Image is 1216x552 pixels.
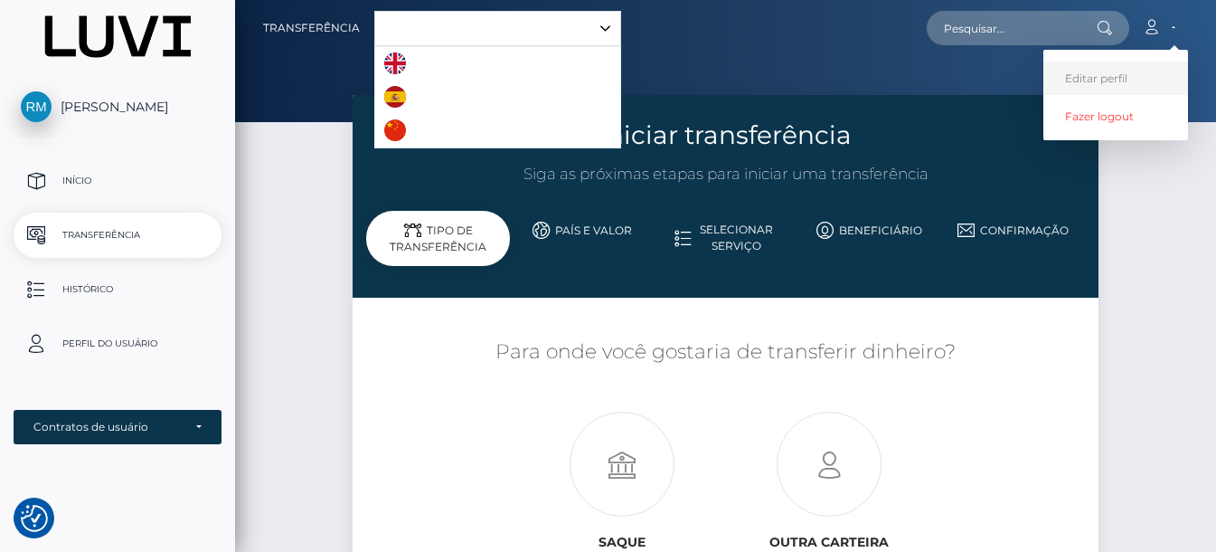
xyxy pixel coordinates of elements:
a: English [375,47,474,81]
p: Transferência [21,222,214,249]
a: Fazer logout [1043,100,1188,133]
a: Transferência [263,9,360,47]
a: 中文 (简体) [375,114,485,148]
div: Language [374,11,621,46]
img: Revisit consent button [21,505,48,532]
button: Contratos de usuário [14,410,222,444]
a: Transferência [14,213,222,258]
h3: Siga as próximas etapas para iniciar uma transferência [366,164,1084,186]
img: MassPay [37,14,198,59]
h6: Saque [533,535,712,550]
h5: Para onde você gostaria de transferir dinheiro? [366,338,1084,366]
button: Consent Preferences [21,505,48,532]
div: Tipo de transferência [366,211,510,266]
a: Português ([GEOGRAPHIC_DATA]) [375,12,620,45]
a: Início [14,158,222,204]
a: Selecionar serviço [654,214,797,262]
p: Início [21,167,214,195]
input: Pesquisar... [927,11,1097,45]
a: Editar perfil [1043,62,1188,95]
a: Beneficiário [797,214,941,246]
aside: Language selected: Português (Brasil) [374,11,621,46]
h3: Iniciar transferência [366,118,1084,153]
p: Perfil do usuário [21,330,214,357]
a: Confirmação [941,214,1085,246]
span: [PERSON_NAME] [14,99,222,115]
h6: Outra carteira [739,535,919,550]
a: Español [375,81,476,114]
a: Histórico [14,267,222,312]
p: Histórico [21,276,214,303]
a: País e valor [510,214,654,246]
ul: Language list [374,46,621,148]
div: Contratos de usuário [33,420,182,434]
a: Perfil do usuário [14,321,222,366]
